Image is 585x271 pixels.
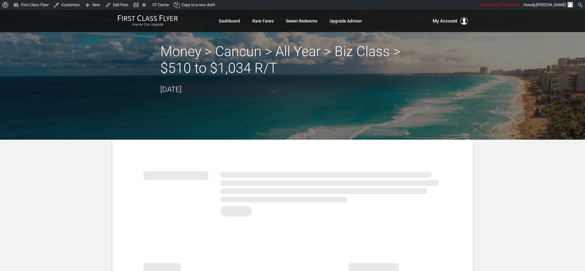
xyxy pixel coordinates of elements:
[433,17,457,25] span: My Account
[219,15,240,27] a: Dashboard
[143,164,442,220] img: summary.svg
[118,23,178,27] small: Anyone Can Upgrade
[330,15,362,27] a: Upgrade Advisor
[479,2,519,7] span: Unsuspend Transients
[118,15,178,21] img: First Class Flyer
[160,85,182,94] time: [DATE]
[536,2,566,7] span: [PERSON_NAME]
[160,43,425,76] h2: Money > Cancun > All Year > Biz Class > $510 to $1,034 R/T
[252,15,274,27] a: Rare Fares
[433,17,468,25] button: My Account
[286,15,317,27] a: Sweet Redeems
[118,15,178,27] a: First Class FlyerAnyone Can Upgrade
